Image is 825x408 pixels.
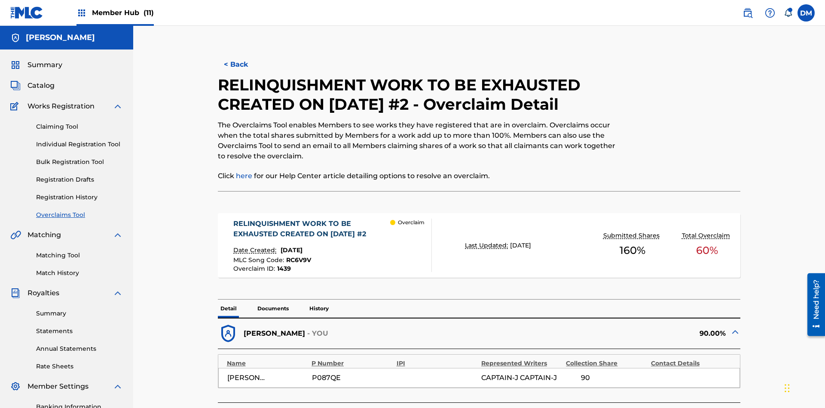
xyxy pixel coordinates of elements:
span: [DATE] [281,246,302,254]
a: Matching Tool [36,251,123,260]
img: Top Rightsholders [76,8,87,18]
img: Matching [10,230,21,240]
a: Registration Drafts [36,175,123,184]
p: Date Created: [233,246,278,255]
span: 1439 [277,265,291,272]
a: Public Search [739,4,756,22]
img: MLC Logo [10,6,43,19]
button: < Back [218,54,269,75]
div: User Menu [797,4,815,22]
img: expand [113,288,123,298]
div: RELINQUISHMENT WORK TO BE EXHAUSTED CREATED ON [DATE] #2 [233,219,390,239]
img: Works Registration [10,101,21,111]
img: expand [113,230,123,240]
span: [DATE] [510,241,531,249]
span: Summary [27,60,62,70]
span: Member Hub [92,8,154,18]
iframe: Chat Widget [782,367,825,408]
img: Member Settings [10,381,21,392]
div: Notifications [784,9,792,17]
h2: RELINQUISHMENT WORK TO BE EXHAUSTED CREATED ON [DATE] #2 - Overclaim Detail [218,75,620,114]
span: Catalog [27,80,55,91]
img: expand [113,381,123,392]
div: Represented Writers [481,359,562,368]
a: Rate Sheets [36,362,123,371]
span: Matching [27,230,61,240]
a: Statements [36,327,123,336]
a: Claiming Tool [36,122,123,131]
div: Collection Share [566,359,646,368]
p: Total Overclaim [682,231,732,240]
a: Summary [36,309,123,318]
img: expand [113,101,123,111]
div: P Number [312,359,392,368]
a: Match History [36,269,123,278]
div: IPI [397,359,477,368]
span: Member Settings [27,381,89,392]
img: search [742,8,753,18]
p: - YOU [307,328,329,339]
span: Royalties [27,288,59,298]
p: Documents [255,300,291,318]
img: help [765,8,775,18]
p: History [307,300,331,318]
span: RC6V9V [286,256,311,264]
img: Accounts [10,33,21,43]
img: Summary [10,60,21,70]
div: Contact Details [651,359,731,368]
a: Overclaims Tool [36,210,123,219]
div: Drag [785,375,790,401]
a: here [236,172,252,180]
p: Submitted Shares [603,231,662,240]
span: 160 % [620,243,645,258]
img: Catalog [10,80,21,91]
a: CatalogCatalog [10,80,55,91]
a: Individual Registration Tool [36,140,123,149]
span: CAPTAIN-J CAPTAIN-J [481,373,557,383]
span: MLC Song Code : [233,256,286,264]
div: Name [227,359,307,368]
a: Bulk Registration Tool [36,158,123,167]
p: Last Updated: [465,241,510,250]
span: Overclaim ID : [233,265,277,272]
span: (11) [144,9,154,17]
a: Registration History [36,193,123,202]
div: 90.00% [479,323,740,344]
a: SummarySummary [10,60,62,70]
p: Detail [218,300,239,318]
img: Royalties [10,288,21,298]
img: expand-cell-toggle [730,327,740,337]
p: Click for our Help Center article detailing options to resolve an overclaim. [218,171,620,181]
iframe: Resource Center [801,270,825,340]
h5: EYAMA MCSINGER [26,33,95,43]
p: [PERSON_NAME] [244,328,305,339]
p: Overclaim [398,219,425,226]
div: Help [761,4,779,22]
p: The Overclaims Tool enables Members to see works they have registered that are in overclaim. Over... [218,120,620,161]
img: dfb38c8551f6dcc1ac04.svg [218,323,239,344]
span: Works Registration [27,101,95,111]
a: Annual Statements [36,344,123,353]
a: RELINQUISHMENT WORK TO BE EXHAUSTED CREATED ON [DATE] #2Date Created:[DATE]MLC Song Code:RC6V9VOv... [218,213,741,278]
span: 60 % [696,243,718,258]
